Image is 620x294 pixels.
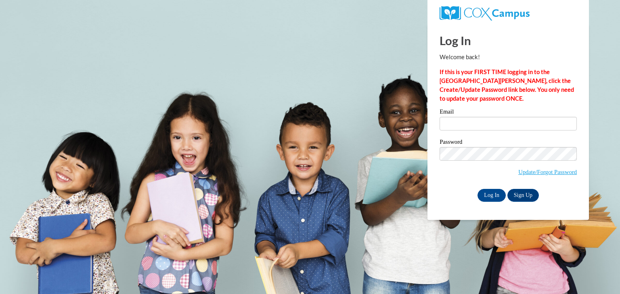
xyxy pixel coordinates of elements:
[440,109,577,117] label: Email
[507,189,539,202] a: Sign Up
[518,169,577,175] a: Update/Forgot Password
[440,9,530,16] a: COX Campus
[440,32,577,49] h1: Log In
[440,53,577,62] p: Welcome back!
[440,6,530,21] img: COX Campus
[440,139,577,147] label: Password
[440,68,574,102] strong: If this is your FIRST TIME logging in to the [GEOGRAPHIC_DATA][PERSON_NAME], click the Create/Upd...
[478,189,506,202] input: Log In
